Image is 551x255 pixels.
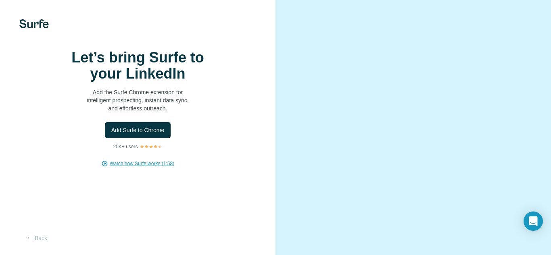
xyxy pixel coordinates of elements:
img: Rating Stars [140,144,163,149]
p: 25K+ users [113,143,138,150]
p: Add the Surfe Chrome extension for intelligent prospecting, instant data sync, and effortless out... [57,88,219,112]
img: Surfe's logo [19,19,49,28]
button: Add Surfe to Chrome [105,122,171,138]
div: Open Intercom Messenger [524,211,543,231]
button: Watch how Surfe works (1:58) [110,160,174,167]
span: Add Surfe to Chrome [111,126,165,134]
h1: Let’s bring Surfe to your LinkedIn [57,50,219,82]
button: Back [19,231,53,245]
